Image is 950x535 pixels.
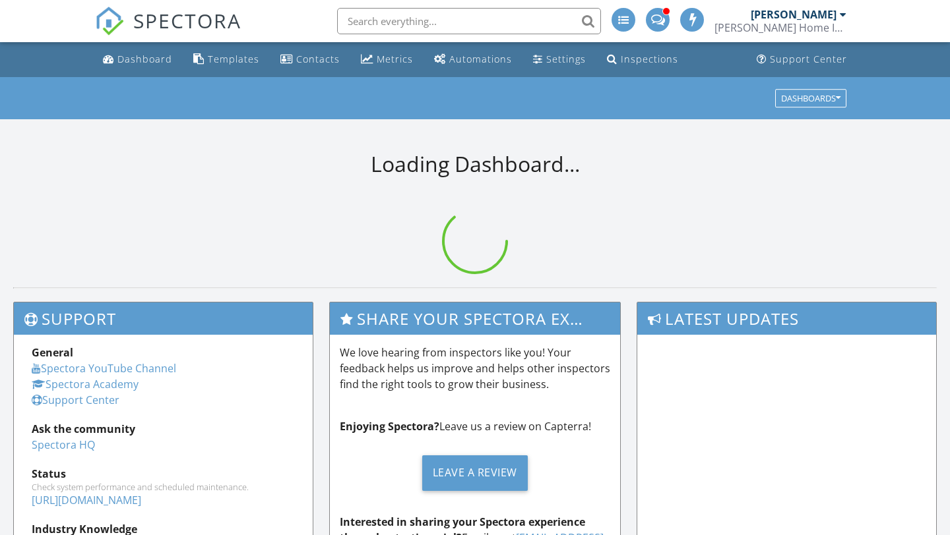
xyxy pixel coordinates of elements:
a: Support Center [751,47,852,72]
div: Inspections [621,53,678,65]
div: Ask the community [32,421,295,437]
div: [PERSON_NAME] [751,8,837,21]
span: SPECTORA [133,7,241,34]
a: Contacts [275,47,345,72]
a: Spectora Academy [32,377,139,391]
div: Miller Home Inspection, LLC [714,21,846,34]
h3: Latest Updates [637,302,936,335]
p: We love hearing from inspectors like you! Your feedback helps us improve and helps other inspecto... [340,345,611,392]
a: Support Center [32,393,119,407]
a: [URL][DOMAIN_NAME] [32,493,141,507]
div: Automations [449,53,512,65]
img: The Best Home Inspection Software - Spectora [95,7,124,36]
strong: General [32,345,73,360]
a: Metrics [356,47,418,72]
h3: Support [14,302,313,335]
div: Metrics [377,53,413,65]
a: Automations (Advanced) [429,47,517,72]
div: Check system performance and scheduled maintenance. [32,482,295,492]
div: Templates [208,53,259,65]
a: Settings [528,47,591,72]
a: Inspections [602,47,683,72]
div: Dashboard [117,53,172,65]
a: Spectora HQ [32,437,95,452]
a: Leave a Review [340,445,611,501]
a: SPECTORA [95,18,241,45]
input: Search everything... [337,8,601,34]
a: Dashboard [98,47,177,72]
a: Spectora YouTube Channel [32,361,176,376]
button: Dashboards [775,89,846,107]
div: Dashboards [781,94,840,103]
div: Leave a Review [422,455,528,491]
strong: Enjoying Spectora? [340,419,439,434]
div: Contacts [296,53,340,65]
div: Support Center [770,53,847,65]
h3: Share Your Spectora Experience [330,302,621,335]
div: Settings [546,53,586,65]
a: Templates [188,47,265,72]
p: Leave us a review on Capterra! [340,418,611,434]
div: Status [32,466,295,482]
